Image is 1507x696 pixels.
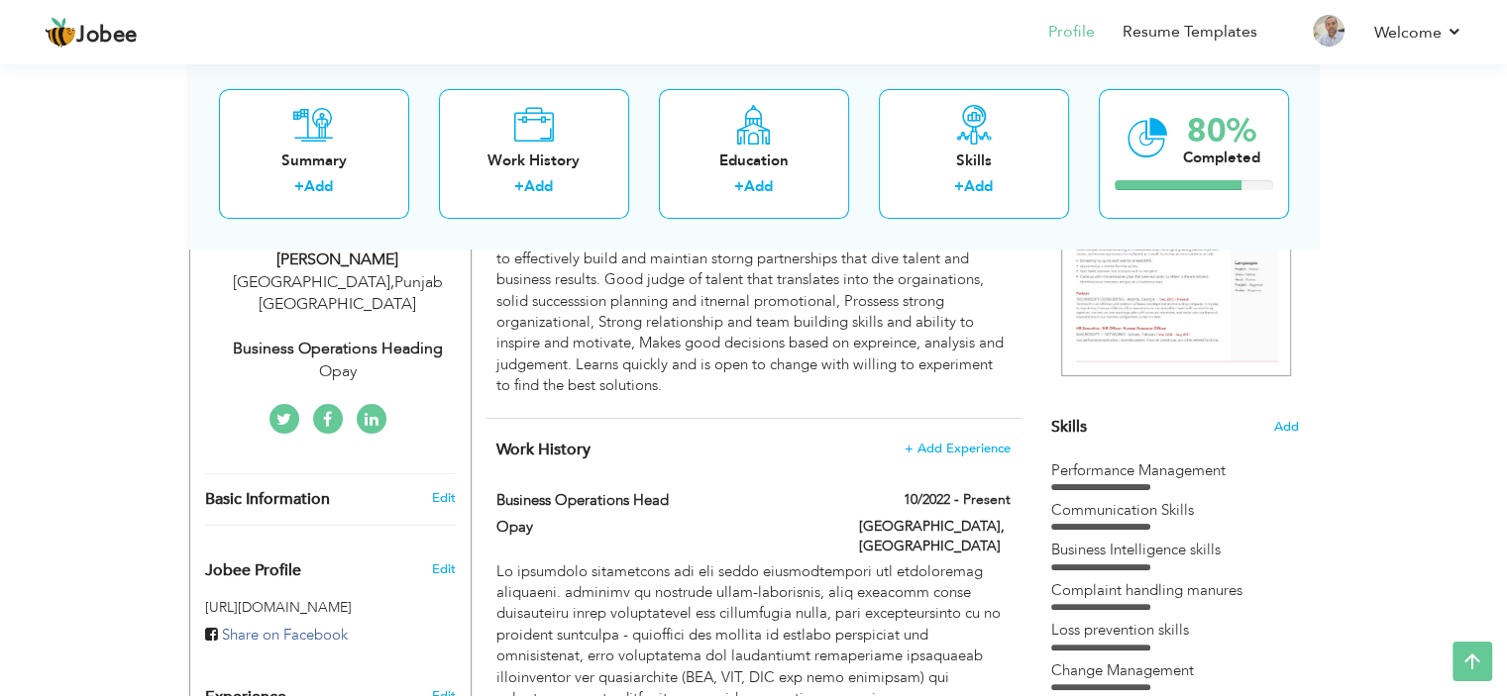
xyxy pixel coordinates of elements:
[514,177,524,198] label: +
[1051,580,1299,601] div: Complaint handling manures
[431,560,455,578] span: Edit
[496,440,1010,459] h4: This helps to show the companies you have worked for.
[205,491,330,509] span: Basic Information
[190,541,471,590] div: Enhance your career by creating a custom URL for your Jobee public profile.
[1374,21,1462,45] a: Welcome
[496,439,591,460] span: Work History
[675,150,833,171] div: Education
[895,150,1053,171] div: Skills
[205,600,456,615] h5: [URL][DOMAIN_NAME]
[205,338,471,360] div: Business Operations Heading
[455,150,613,171] div: Work History
[235,150,393,171] div: Summary
[1313,15,1345,47] img: Profile Img
[496,517,829,538] label: Opay
[1274,418,1299,437] span: Add
[304,177,333,197] a: Add
[1123,21,1257,44] a: Resume Templates
[496,490,829,511] label: Business Operations Head
[1183,115,1260,148] div: 80%
[205,271,471,317] div: [GEOGRAPHIC_DATA] Punjab [GEOGRAPHIC_DATA]
[222,625,348,645] span: Share on Facebook
[294,177,304,198] label: +
[1051,660,1299,681] div: Change Management
[904,490,1011,510] label: 10/2022 - Present
[205,249,471,271] div: [PERSON_NAME]
[744,177,773,197] a: Add
[45,17,138,49] a: Jobee
[431,489,455,507] a: Edit
[76,25,138,47] span: Jobee
[1183,148,1260,168] div: Completed
[859,517,1011,556] label: [GEOGRAPHIC_DATA], [GEOGRAPHIC_DATA]
[1051,460,1299,481] div: Performance Management
[1051,540,1299,560] div: Business Intelligence skills
[734,177,744,198] label: +
[1051,620,1299,641] div: Loss prevention skills
[524,177,553,197] a: Add
[45,17,76,49] img: jobee.io
[964,177,993,197] a: Add
[390,271,394,293] span: ,
[1048,21,1095,44] a: Profile
[1051,416,1087,438] span: Skills
[954,177,964,198] label: +
[905,442,1011,455] span: + Add Experience
[1051,500,1299,521] div: Communication Skills
[205,360,471,383] div: Opay
[205,562,301,580] span: Jobee Profile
